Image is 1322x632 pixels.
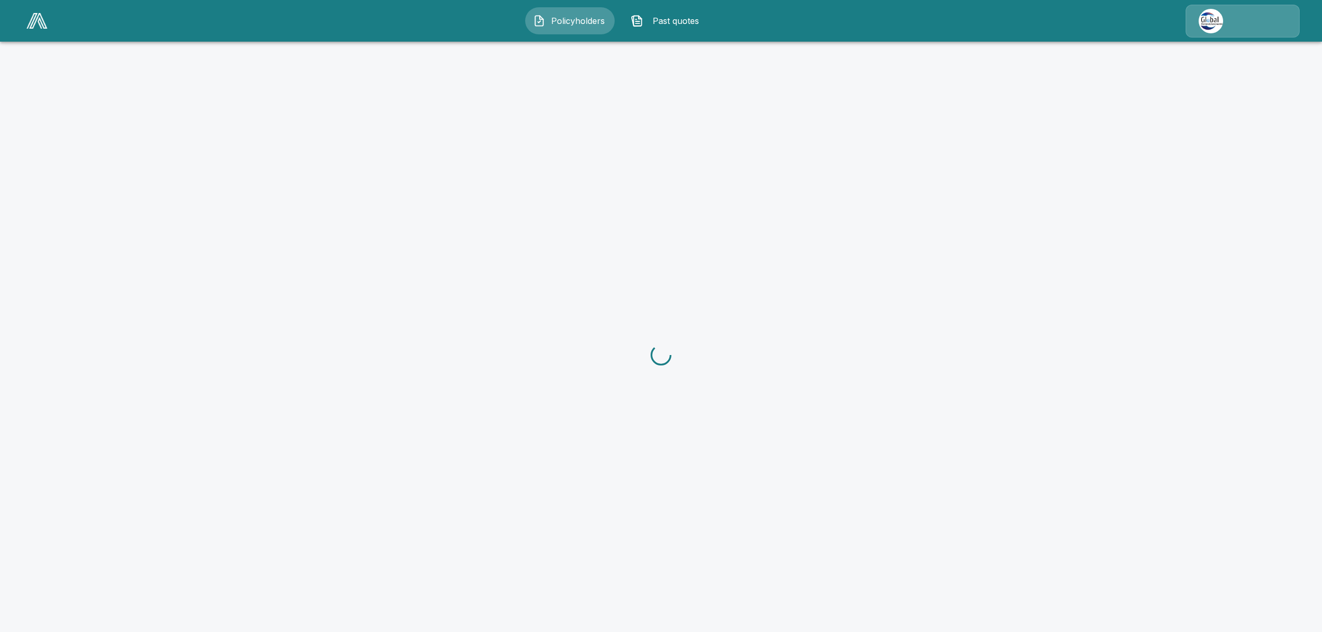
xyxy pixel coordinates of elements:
[647,15,705,27] span: Past quotes
[623,7,713,34] button: Past quotes IconPast quotes
[1186,5,1300,37] a: Agency Icon
[631,15,643,27] img: Past quotes Icon
[533,15,545,27] img: Policyholders Icon
[525,7,615,34] button: Policyholders IconPolicyholders
[550,15,607,27] span: Policyholders
[27,13,47,29] img: AA Logo
[1199,9,1223,33] img: Agency Icon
